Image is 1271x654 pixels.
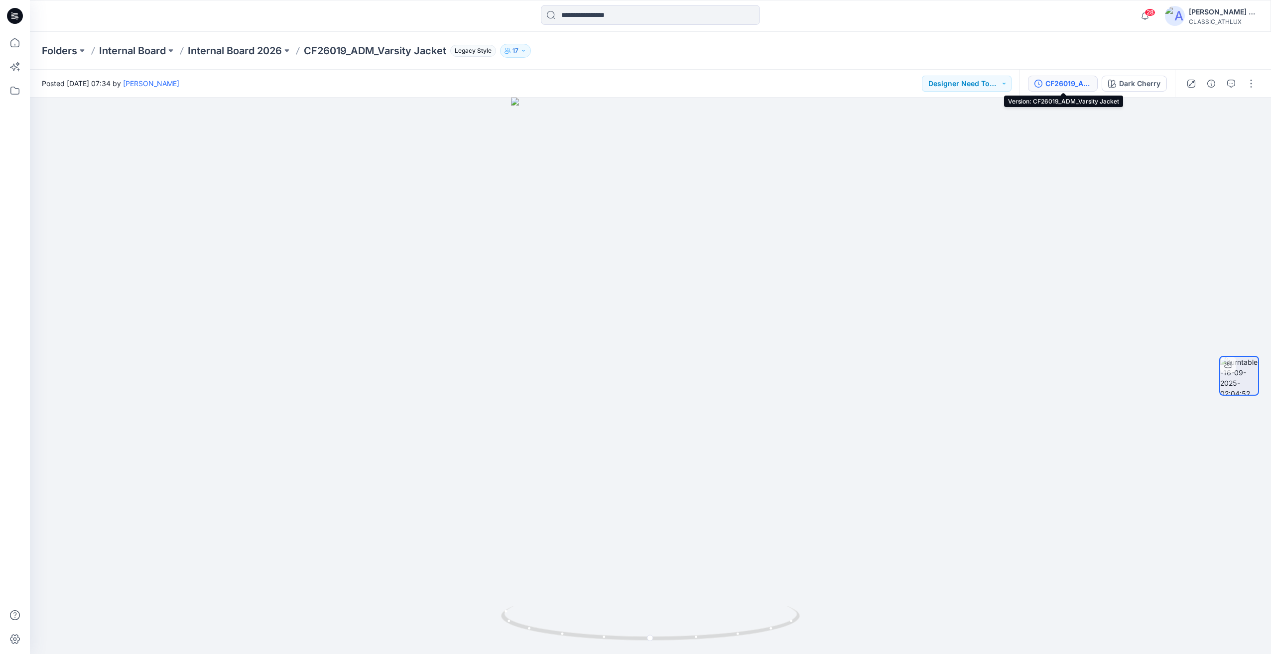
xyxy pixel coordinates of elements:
[1144,8,1155,16] span: 28
[99,44,166,58] a: Internal Board
[512,45,518,56] p: 17
[123,79,179,88] a: [PERSON_NAME]
[1203,76,1219,92] button: Details
[304,44,446,58] p: CF26019_ADM_Varsity Jacket
[1189,18,1259,25] div: CLASSIC_ATHLUX
[1028,76,1098,92] button: CF26019_ADM_Varsity Jacket
[450,45,496,57] span: Legacy Style
[500,44,531,58] button: 17
[1102,76,1167,92] button: Dark Cherry
[1189,6,1259,18] div: [PERSON_NAME] Cfai
[188,44,282,58] a: Internal Board 2026
[1220,357,1258,395] img: turntable-16-09-2025-02:04:52
[42,44,77,58] a: Folders
[42,78,179,89] span: Posted [DATE] 07:34 by
[1165,6,1185,26] img: avatar
[1119,78,1160,89] div: Dark Cherry
[446,44,496,58] button: Legacy Style
[1045,78,1091,89] div: CF26019_ADM_Varsity Jacket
